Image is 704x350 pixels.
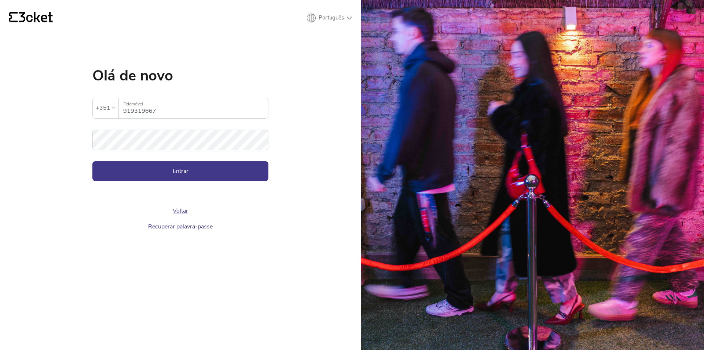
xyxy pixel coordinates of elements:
h1: Olá de novo [92,68,268,83]
a: Recuperar palavra-passe [148,223,213,231]
g: {' '} [9,12,18,22]
button: Entrar [92,161,268,181]
div: +351 [96,102,110,113]
a: Voltar [173,207,188,215]
a: {' '} [9,12,53,24]
input: Telemóvel [123,98,268,118]
label: Telemóvel [119,98,268,110]
label: Palavra-passe [92,130,268,142]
